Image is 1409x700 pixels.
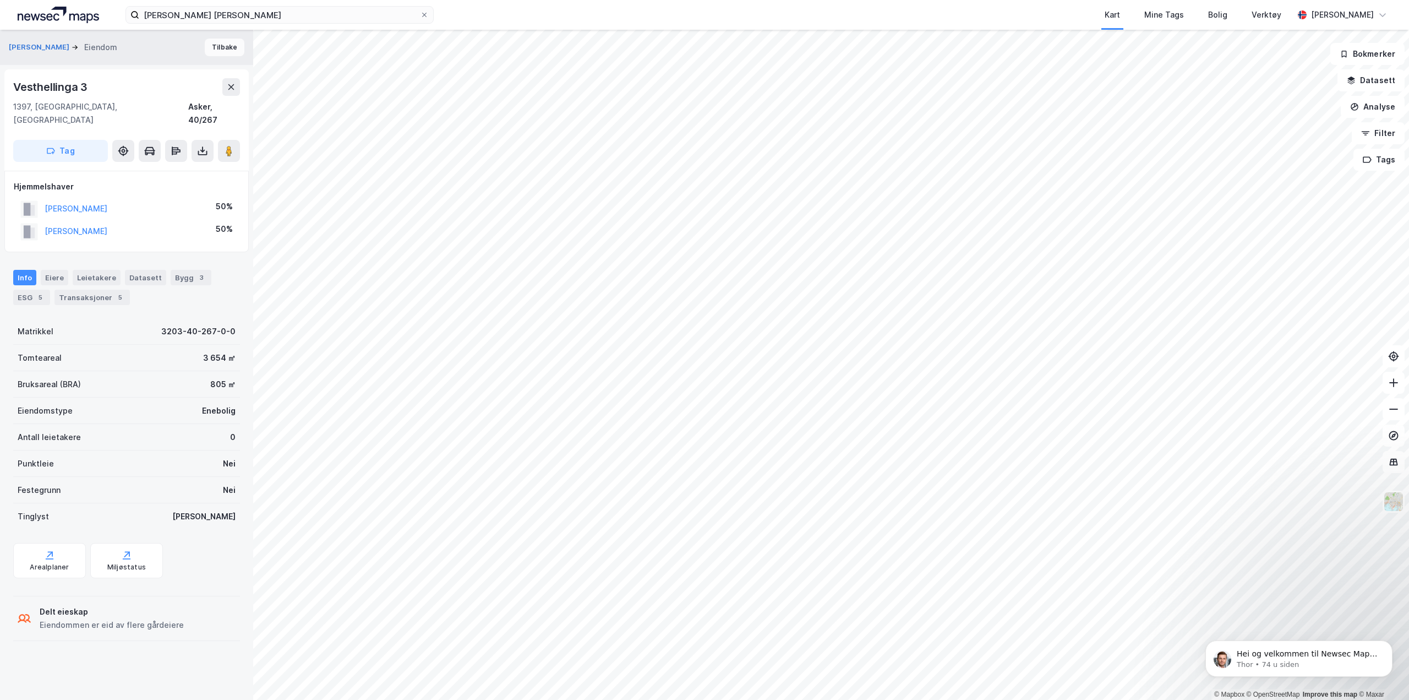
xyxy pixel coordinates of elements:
div: Eiere [41,270,68,285]
div: 5 [35,292,46,303]
div: 3 [196,272,207,283]
div: [PERSON_NAME] [172,510,236,523]
div: Hjemmelshaver [14,180,239,193]
button: Tags [1353,149,1405,171]
div: Arealplaner [30,563,69,572]
div: Bygg [171,270,211,285]
div: Kart [1105,8,1120,21]
div: Nei [223,484,236,497]
div: Matrikkel [18,325,53,338]
div: 805 ㎡ [210,378,236,391]
div: 0 [230,431,236,444]
div: Info [13,270,36,285]
div: Festegrunn [18,484,61,497]
div: Antall leietakere [18,431,81,444]
a: OpenStreetMap [1247,691,1300,698]
div: Verktøy [1252,8,1281,21]
div: Delt eieskap [40,605,184,618]
a: Mapbox [1214,691,1244,698]
div: 3203-40-267-0-0 [161,325,236,338]
div: Enebolig [202,404,236,417]
div: Bruksareal (BRA) [18,378,81,391]
div: 5 [114,292,125,303]
input: Søk på adresse, matrikkel, gårdeiere, leietakere eller personer [139,7,420,23]
button: Filter [1352,122,1405,144]
img: logo.a4113a55bc3d86da70a041830d287a7e.svg [18,7,99,23]
div: 3 654 ㎡ [203,351,236,365]
button: Datasett [1337,69,1405,91]
div: Transaksjoner [54,290,130,305]
div: Tinglyst [18,510,49,523]
div: Eiendomstype [18,404,73,417]
button: Bokmerker [1330,43,1405,65]
div: Eiendom [84,41,117,54]
div: Datasett [125,270,166,285]
div: 1397, [GEOGRAPHIC_DATA], [GEOGRAPHIC_DATA] [13,100,188,127]
button: Analyse [1341,96,1405,118]
div: Mine Tags [1144,8,1184,21]
div: Miljøstatus [107,563,146,572]
div: Eiendommen er eid av flere gårdeiere [40,618,184,632]
div: 50% [216,200,233,213]
iframe: Intercom notifications melding [1189,617,1409,694]
button: Tag [13,140,108,162]
button: [PERSON_NAME] [9,42,72,53]
a: Improve this map [1303,691,1357,698]
button: Tilbake [205,39,244,56]
div: Punktleie [18,457,54,470]
div: [PERSON_NAME] [1311,8,1374,21]
div: Nei [223,457,236,470]
div: Leietakere [73,270,121,285]
div: Vesthellinga 3 [13,78,90,96]
div: ESG [13,290,50,305]
div: Asker, 40/267 [188,100,240,127]
img: Z [1383,491,1404,512]
div: Tomteareal [18,351,62,365]
div: 50% [216,223,233,236]
div: Bolig [1208,8,1227,21]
